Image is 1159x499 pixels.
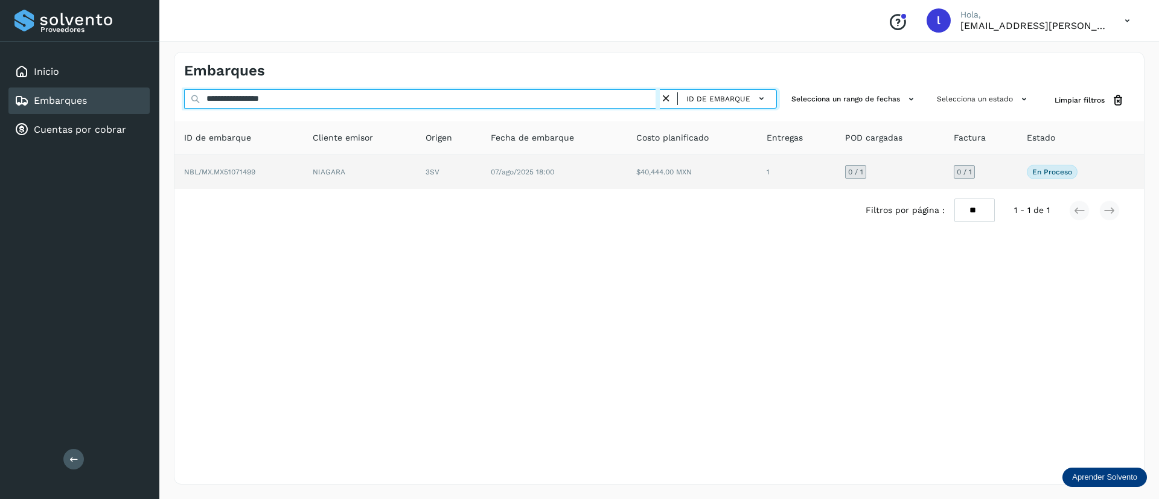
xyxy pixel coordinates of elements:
[34,95,87,106] a: Embarques
[1045,89,1134,112] button: Limpiar filtros
[184,132,251,144] span: ID de embarque
[426,132,452,144] span: Origen
[8,116,150,143] div: Cuentas por cobrar
[683,90,771,107] button: ID de embarque
[954,132,986,144] span: Factura
[627,155,757,189] td: $40,444.00 MXN
[757,155,836,189] td: 1
[184,62,265,80] h4: Embarques
[845,132,902,144] span: POD cargadas
[960,20,1105,31] p: lauraamalia.castillo@xpertal.com
[960,10,1105,20] p: Hola,
[491,168,554,176] span: 07/ago/2025 18:00
[1055,95,1105,106] span: Limpiar filtros
[313,132,373,144] span: Cliente emisor
[1027,132,1055,144] span: Estado
[636,132,709,144] span: Costo planificado
[1062,468,1147,487] div: Aprender Solvento
[686,94,750,104] span: ID de embarque
[848,168,863,176] span: 0 / 1
[8,59,150,85] div: Inicio
[1014,204,1050,217] span: 1 - 1 de 1
[866,204,945,217] span: Filtros por página :
[8,87,150,114] div: Embarques
[1032,168,1072,176] p: En proceso
[34,66,59,77] a: Inicio
[40,25,145,34] p: Proveedores
[957,168,972,176] span: 0 / 1
[787,89,922,109] button: Selecciona un rango de fechas
[1072,472,1137,482] p: Aprender Solvento
[932,89,1035,109] button: Selecciona un estado
[184,168,255,176] span: NBL/MX.MX51071499
[767,132,803,144] span: Entregas
[34,124,126,135] a: Cuentas por cobrar
[303,155,416,189] td: NIAGARA
[416,155,481,189] td: 3SV
[491,132,574,144] span: Fecha de embarque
